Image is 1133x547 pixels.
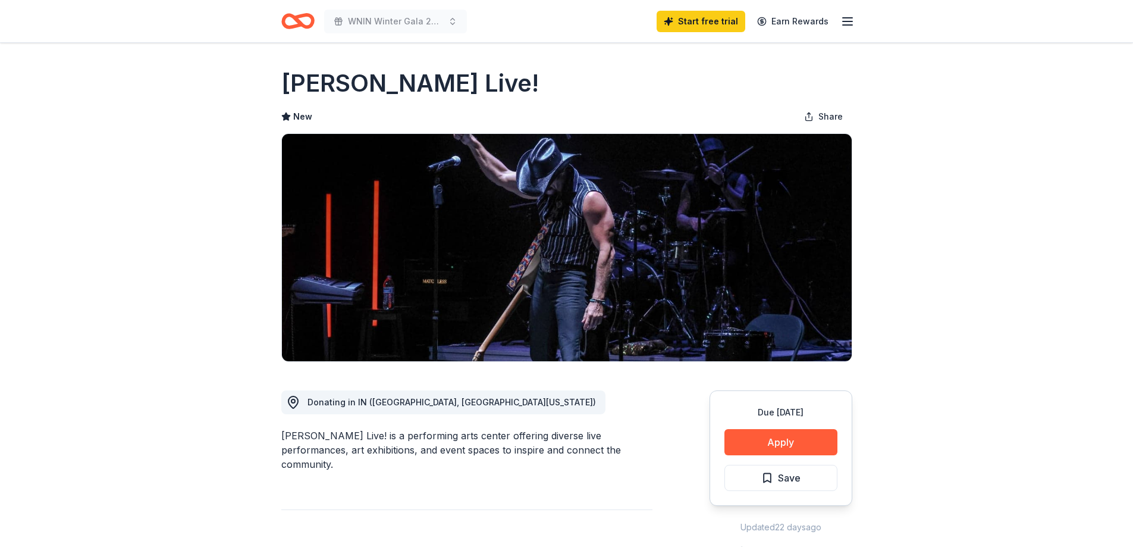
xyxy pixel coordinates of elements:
[750,11,836,32] a: Earn Rewards
[281,67,539,100] h1: [PERSON_NAME] Live!
[818,110,843,124] span: Share
[710,520,852,535] div: Updated 22 days ago
[348,14,443,29] span: WNIN Winter Gala 2026
[724,405,837,420] div: Due [DATE]
[281,429,652,471] div: [PERSON_NAME] Live! is a performing arts center offering diverse live performances, art exhibitio...
[324,10,467,33] button: WNIN Winter Gala 2026
[778,470,801,486] span: Save
[281,7,315,35] a: Home
[293,110,312,124] span: New
[724,429,837,455] button: Apply
[724,465,837,491] button: Save
[282,134,852,361] img: Image for Hendricks Live!
[657,11,745,32] a: Start free trial
[795,105,852,129] button: Share
[307,397,596,407] span: Donating in IN ([GEOGRAPHIC_DATA], [GEOGRAPHIC_DATA][US_STATE])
